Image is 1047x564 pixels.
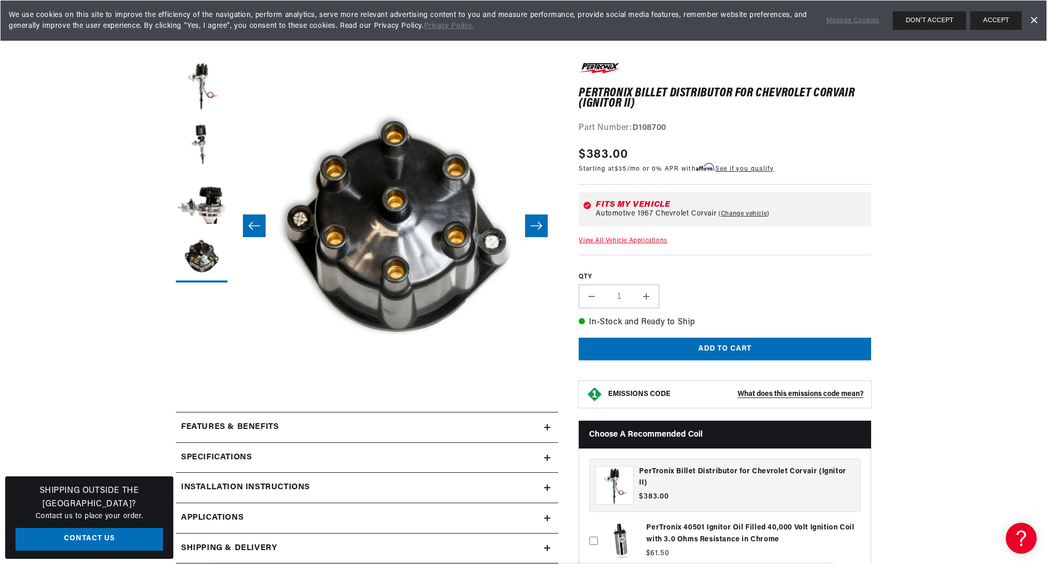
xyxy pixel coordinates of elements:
media-gallery: Gallery Viewer [176,61,558,391]
button: ACCEPT [970,11,1022,30]
a: Change vehicle [718,210,770,218]
span: $35 [615,166,627,172]
h2: Features & Benefits [181,421,279,434]
summary: Features & Benefits [176,412,558,442]
summary: Specifications [176,443,558,473]
h2: Specifications [181,451,252,465]
button: Slide right [525,214,548,237]
a: Contact Us [15,528,163,551]
button: Load image 1 in gallery view [176,61,227,112]
span: Applications [181,511,243,525]
button: DON'T ACCEPT [893,11,966,30]
h2: Shipping & Delivery [181,542,277,555]
strong: EMISSIONS CODE [608,390,670,398]
p: Contact us to place your order. [15,511,163,522]
h2: Installation instructions [181,481,310,494]
button: Load image 3 in gallery view [176,174,227,226]
button: EMISSIONS CODEWhat does this emissions code mean? [608,390,863,399]
div: Fits my vehicle [596,201,867,209]
a: Dismiss Banner [1026,13,1041,28]
h2: Choose a Recommended Coil [579,421,871,448]
button: Slide left [243,214,266,237]
a: Privacy Policy. [424,22,474,30]
strong: What does this emissions code mean? [738,390,863,398]
span: $383.00 [579,145,628,164]
summary: Installation instructions [176,473,558,503]
img: Emissions code [586,386,603,403]
a: View All Vehicle Applications [579,238,667,244]
span: $383.00 [639,491,669,502]
summary: Shipping & Delivery [176,534,558,563]
h3: Shipping Outside the [GEOGRAPHIC_DATA]? [15,485,163,511]
span: Affirm [696,163,714,171]
button: Load image 4 in gallery view [176,231,227,283]
a: Applications [176,503,558,534]
p: Starting at /mo or 0% APR with . [579,164,774,174]
div: Part Number: [579,122,871,135]
a: See if you qualify - Learn more about Affirm Financing (opens in modal) [715,166,774,172]
button: Load image 2 in gallery view [176,118,227,169]
h1: PerTronix Billet Distributor for Chevrolet Corvair (Ignitor II) [579,88,871,109]
label: QTY [579,273,871,281]
a: Manage Cookies [826,15,879,26]
span: Automotive 1967 Chevrolet Corvair [596,210,716,218]
p: In-Stock and Ready to Ship [579,316,871,329]
strong: D108700 [632,124,666,132]
span: We use cookies on this site to improve the efficiency of the navigation, perform analytics, serve... [9,10,812,31]
button: Add to cart [579,338,871,361]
